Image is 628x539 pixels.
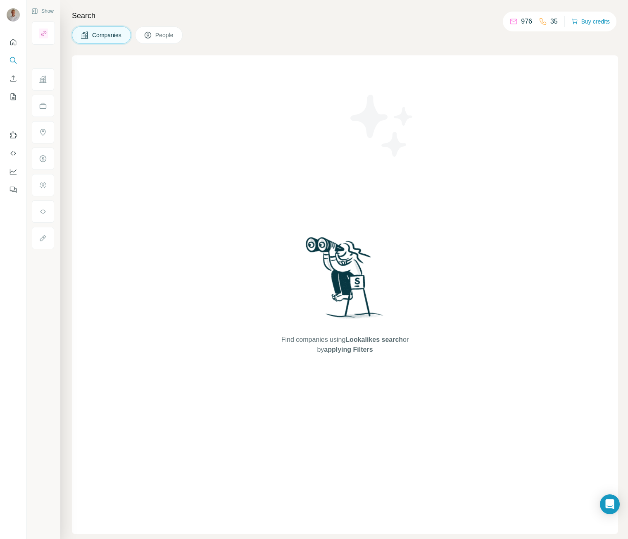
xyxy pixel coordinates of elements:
h4: Search [72,10,618,21]
span: Lookalikes search [345,336,403,343]
button: Buy credits [571,16,610,27]
button: Search [7,53,20,68]
button: Use Surfe on LinkedIn [7,128,20,143]
button: Use Surfe API [7,146,20,161]
div: Open Intercom Messenger [600,494,620,514]
span: Companies [92,31,122,39]
button: Quick start [7,35,20,50]
span: applying Filters [324,346,373,353]
button: Feedback [7,182,20,197]
span: People [155,31,174,39]
p: 35 [550,17,558,26]
img: Avatar [7,8,20,21]
button: Enrich CSV [7,71,20,86]
button: My lists [7,89,20,104]
p: 976 [521,17,532,26]
button: Show [26,5,59,17]
button: Dashboard [7,164,20,179]
img: Surfe Illustration - Woman searching with binoculars [302,235,388,327]
span: Find companies using or by [279,335,411,355]
img: Surfe Illustration - Stars [345,88,419,163]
